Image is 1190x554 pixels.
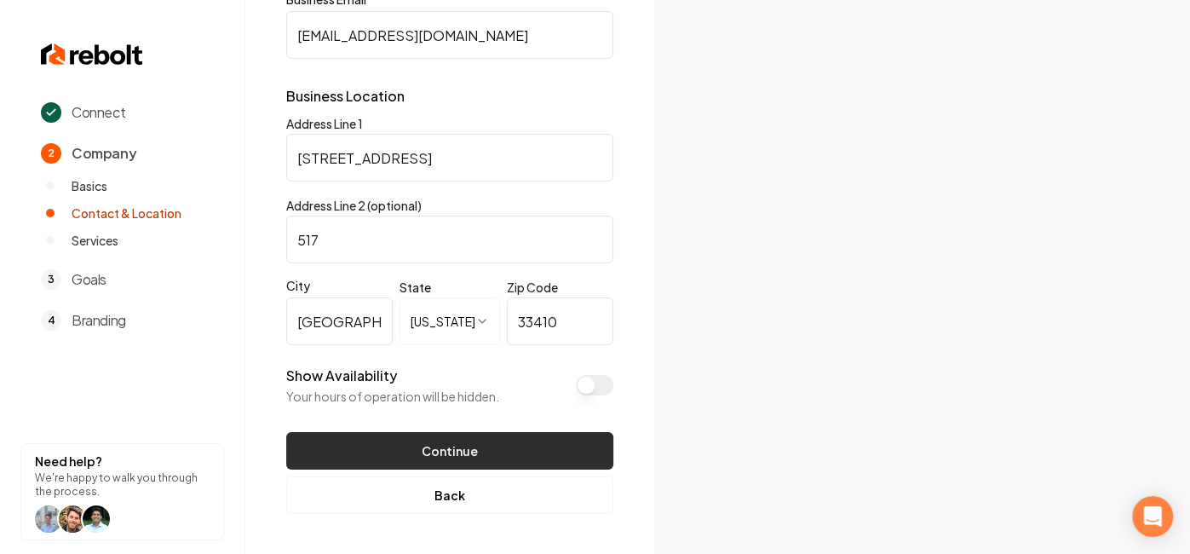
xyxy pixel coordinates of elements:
[286,116,363,131] label: Address Line 1
[35,471,210,499] p: We're happy to walk you through the process.
[72,205,181,222] span: Contact & Location
[83,505,110,533] img: help icon arwin
[507,297,613,345] input: Zip Code
[507,280,558,295] label: Zip Code
[35,505,62,533] img: help icon Will
[72,143,136,164] span: Company
[41,143,61,164] span: 2
[1132,496,1173,537] div: Open Intercom Messenger
[41,310,61,331] span: 4
[286,134,613,182] input: Address Line 1
[286,216,613,263] input: Address Line 2 (optional)
[72,232,118,249] span: Services
[41,269,61,290] span: 3
[286,11,613,59] input: Business Email
[286,432,613,470] button: Continue
[20,443,224,540] button: Need help?We're happy to walk you through the process.help icon Willhelp icon Willhelp icon arwin
[72,102,125,123] span: Connect
[72,177,107,194] span: Basics
[72,269,106,290] span: Goals
[286,366,397,384] label: Show Availability
[35,453,102,469] strong: Need help?
[286,198,422,213] label: Address Line 2 (optional)
[41,41,143,68] img: Rebolt Logo
[286,86,613,107] p: Business Location
[286,388,499,405] p: Your hours of operation will be hidden.
[286,277,393,294] label: City
[286,476,613,514] button: Back
[286,297,393,345] input: City
[59,505,86,533] img: help icon Will
[72,310,126,331] span: Branding
[400,280,431,295] label: State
